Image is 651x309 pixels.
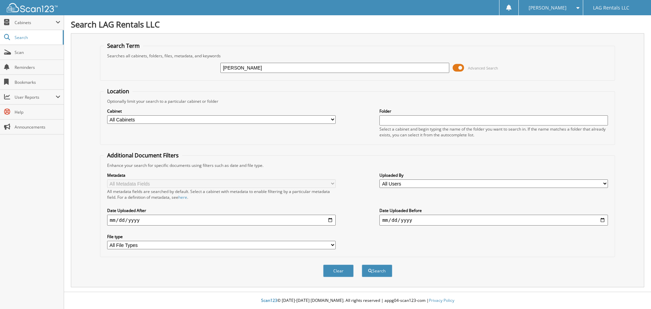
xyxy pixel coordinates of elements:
label: Date Uploaded Before [379,208,608,213]
button: Search [362,265,392,277]
span: Announcements [15,124,60,130]
button: Clear [323,265,354,277]
label: Cabinet [107,108,336,114]
span: Cabinets [15,20,56,25]
div: Enhance your search for specific documents using filters such as date and file type. [104,162,612,168]
input: start [107,215,336,226]
div: All metadata fields are searched by default. Select a cabinet with metadata to enable filtering b... [107,189,336,200]
span: Reminders [15,64,60,70]
span: LAG Rentals LLC [593,6,629,10]
label: File type [107,234,336,239]
span: [PERSON_NAME] [529,6,567,10]
span: User Reports [15,94,56,100]
div: Searches all cabinets, folders, files, metadata, and keywords [104,53,612,59]
img: scan123-logo-white.svg [7,3,58,12]
div: Select a cabinet and begin typing the name of the folder you want to search in. If the name match... [379,126,608,138]
legend: Additional Document Filters [104,152,182,159]
iframe: Chat Widget [617,276,651,309]
label: Folder [379,108,608,114]
span: Advanced Search [468,65,498,71]
label: Metadata [107,172,336,178]
a: Privacy Policy [429,297,454,303]
span: Scan123 [261,297,277,303]
span: Help [15,109,60,115]
div: © [DATE]-[DATE] [DOMAIN_NAME]. All rights reserved | appg04-scan123-com | [64,292,651,309]
legend: Location [104,88,133,95]
span: Search [15,35,59,40]
input: end [379,215,608,226]
label: Date Uploaded After [107,208,336,213]
span: Scan [15,50,60,55]
a: here [178,194,187,200]
label: Uploaded By [379,172,608,178]
h1: Search LAG Rentals LLC [71,19,644,30]
span: Bookmarks [15,79,60,85]
legend: Search Term [104,42,143,50]
div: Optionally limit your search to a particular cabinet or folder [104,98,612,104]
